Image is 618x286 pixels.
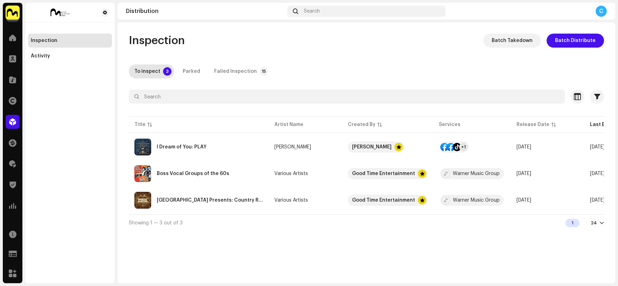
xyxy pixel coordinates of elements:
[590,171,605,176] span: Jun 27, 2025
[453,198,500,203] div: Warner Music Group
[28,34,112,48] re-m-nav-item: Inspection
[31,8,90,17] img: 368c341f-7fd0-4703-93f4-7343ca3ef757
[352,141,392,153] div: [PERSON_NAME]
[157,145,206,149] div: I Dream of You: PLAY
[591,220,597,226] div: 24
[517,198,531,203] span: Mar 3, 1988
[129,34,185,48] span: Inspection
[126,8,285,14] div: Distribution
[260,67,268,76] p-badge: 15
[129,90,565,104] input: Search
[453,171,500,176] div: Warner Music Group
[348,121,375,128] div: Created By
[134,165,151,182] img: 76371cd5-407b-42c7-80fd-1e3d2ecff006
[517,145,531,149] span: Oct 9, 2025
[348,141,428,153] span: JJ Heller
[348,168,428,179] span: Good Time Entertainment
[483,34,541,48] button: Batch Takedown
[134,139,151,155] img: 143c60cd-15fc-4098-a86c-021f2710aa5e
[183,64,200,78] div: Parked
[274,171,308,176] div: Various Artists
[492,34,533,48] span: Batch Takedown
[157,198,263,203] div: Church Street Station Presents: Country Rarities [Live in Concert]
[31,53,50,59] div: Activity
[517,121,549,128] div: Release Date
[274,198,337,203] span: Various Artists
[555,34,596,48] span: Batch Distribute
[129,221,183,225] span: Showing 1 — 3 out of 3
[590,145,605,149] span: Oct 7, 2025
[134,64,160,78] div: To inspect
[274,198,308,203] div: Various Artists
[134,192,151,209] img: a1cde3cc-fe75-4490-9e11-d462a9d34bfb
[547,34,604,48] button: Batch Distribute
[157,171,229,176] div: Boss Vocal Groups of the 60s
[214,64,257,78] div: Failed Inspection
[304,8,320,14] span: Search
[596,6,607,17] div: C
[274,171,337,176] span: Various Artists
[163,67,171,76] p-badge: 3
[274,145,311,149] div: [PERSON_NAME]
[590,198,605,203] span: Jun 27, 2025
[517,171,531,176] span: Dec 8, 2023
[348,195,428,206] span: Good Time Entertainment
[459,143,468,151] div: +1
[352,195,415,206] div: Good Time Entertainment
[28,49,112,63] re-m-nav-item: Activity
[566,219,580,227] div: 1
[6,6,20,20] img: 1276ee5d-5357-4eee-b3c8-6fdbc920d8e6
[31,38,57,43] div: Inspection
[274,145,337,149] span: JJ Heller
[134,121,146,128] div: Title
[352,168,415,179] div: Good Time Entertainment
